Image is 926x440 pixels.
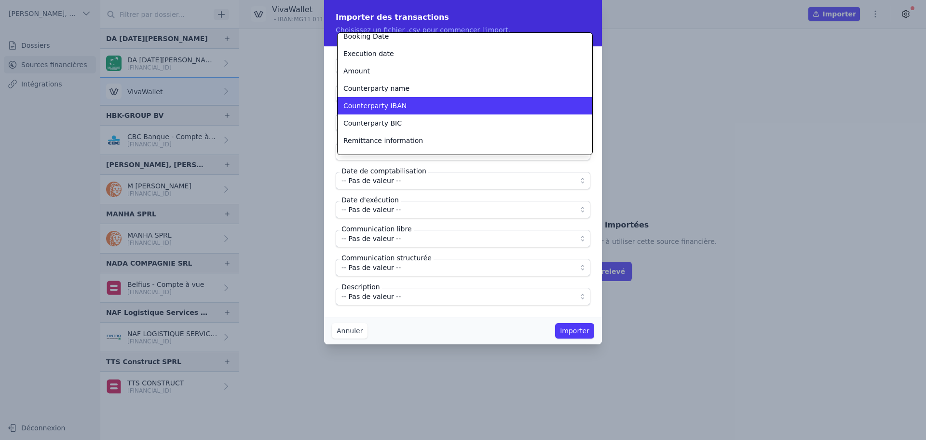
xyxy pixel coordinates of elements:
[343,31,389,41] span: Booking Date
[343,136,423,145] span: Remittance information
[343,84,409,93] span: Counterparty name
[343,101,407,111] span: Counterparty IBAN
[343,49,394,58] span: Execution date
[343,118,402,128] span: Counterparty BIC
[343,66,370,76] span: Amount
[343,153,378,163] span: Reference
